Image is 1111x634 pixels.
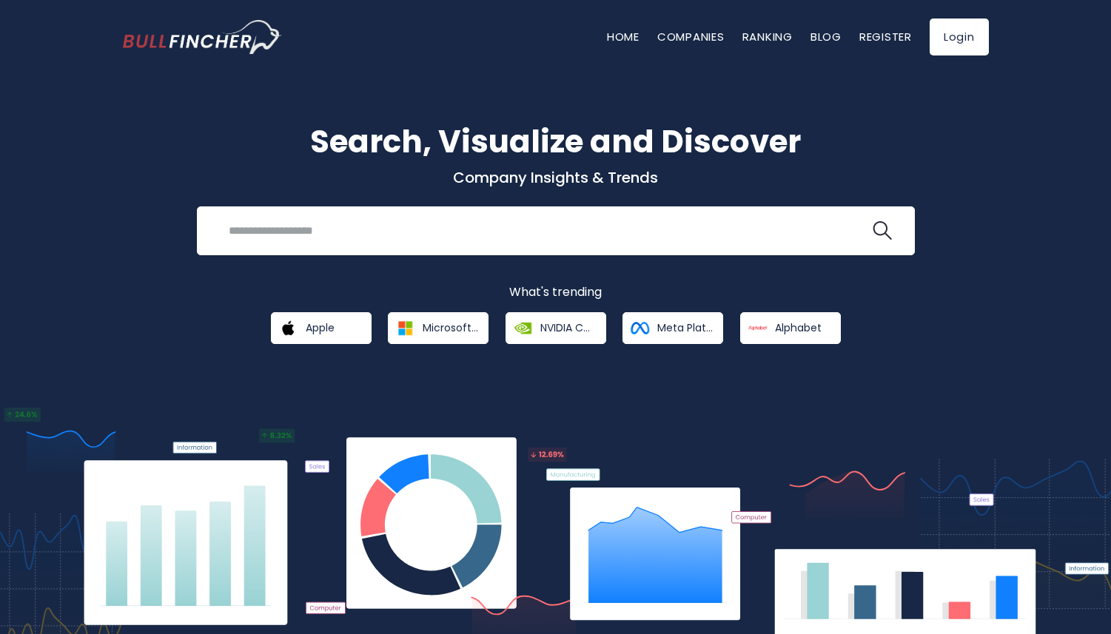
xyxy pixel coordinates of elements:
[540,321,596,334] span: NVIDIA Corporation
[859,29,912,44] a: Register
[622,312,723,344] a: Meta Platforms
[271,312,372,344] a: Apple
[123,20,282,54] img: bullfincher logo
[123,285,989,300] p: What's trending
[873,221,892,240] img: search icon
[123,168,989,187] p: Company Insights & Trends
[742,29,793,44] a: Ranking
[657,29,725,44] a: Companies
[930,18,989,55] a: Login
[123,20,282,54] a: Go to homepage
[740,312,841,344] a: Alphabet
[123,118,989,165] h1: Search, Visualize and Discover
[657,321,713,334] span: Meta Platforms
[775,321,822,334] span: Alphabet
[423,321,478,334] span: Microsoft Corporation
[388,312,489,344] a: Microsoft Corporation
[810,29,842,44] a: Blog
[306,321,335,334] span: Apple
[506,312,606,344] a: NVIDIA Corporation
[607,29,640,44] a: Home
